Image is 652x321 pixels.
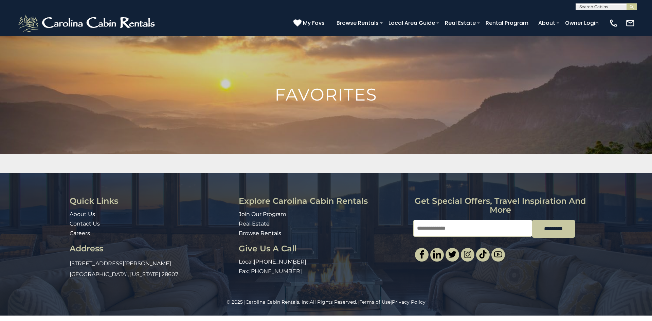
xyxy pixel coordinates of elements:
[239,268,408,275] p: Fax:
[626,18,635,28] img: mail-regular-white.png
[239,258,408,266] p: Local:
[249,268,302,274] a: [PHONE_NUMBER]
[609,18,618,28] img: phone-regular-white.png
[535,17,559,29] a: About
[418,250,426,258] img: facebook-single.svg
[433,250,441,258] img: linkedin-single.svg
[479,250,487,258] img: tiktok.svg
[239,211,286,217] a: Join Our Program
[482,17,532,29] a: Rental Program
[17,13,158,33] img: White-1-2.png
[239,244,408,253] h3: Give Us A Call
[293,19,326,28] a: My Favs
[392,299,425,305] a: Privacy Policy
[239,220,270,227] a: Real Estate
[254,258,306,265] a: [PHONE_NUMBER]
[562,17,602,29] a: Owner Login
[464,250,472,258] img: instagram-single.svg
[70,230,90,236] a: Careers
[448,250,456,258] img: twitter-single.svg
[70,211,95,217] a: About Us
[70,197,234,206] h3: Quick Links
[333,17,382,29] a: Browse Rentals
[246,299,310,305] a: Carolina Cabin Rentals, Inc.
[70,244,234,253] h3: Address
[239,197,408,206] h3: Explore Carolina Cabin Rentals
[494,250,502,258] img: youtube-light.svg
[70,258,234,280] p: [STREET_ADDRESS][PERSON_NAME] [GEOGRAPHIC_DATA], [US_STATE] 28607
[441,17,479,29] a: Real Estate
[239,230,281,236] a: Browse Rentals
[360,299,391,305] a: Terms of Use
[385,17,438,29] a: Local Area Guide
[227,299,310,305] span: © 2025 |
[70,220,100,227] a: Contact Us
[303,19,325,27] span: My Favs
[413,197,587,215] h3: Get special offers, travel inspiration and more
[15,299,637,305] p: All Rights Reserved. | |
